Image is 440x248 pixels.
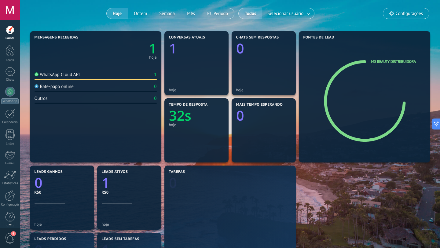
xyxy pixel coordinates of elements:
a: 0 [169,173,291,192]
text: 32s [169,106,191,125]
div: Configurações [1,203,19,207]
button: Hoje [107,8,128,19]
div: Leads [1,58,19,62]
a: MS Beauty Distribuidora [371,59,416,64]
img: WhatsApp Cloud API [35,72,38,76]
text: 1 [149,39,157,58]
button: Selecionar usuário [262,8,314,19]
button: Semana [153,8,181,19]
div: R$0 [35,190,90,195]
div: Calendário [1,120,19,124]
div: hoje [149,56,156,59]
div: Estatísticas [1,181,19,185]
span: Configurações [396,11,423,16]
div: hoje [35,222,90,227]
span: Leads ganhos [35,170,63,174]
button: Ontem [128,8,153,19]
span: Leads sem tarefas [102,237,139,241]
span: Tarefas [169,170,185,174]
text: 0 [236,39,244,58]
div: E-mail [1,162,19,166]
text: 1 [169,39,177,58]
a: 0 [35,173,90,192]
span: Tempo de resposta [169,103,208,107]
div: R$0 [102,190,157,195]
text: 1 [102,173,110,192]
button: Período [201,8,234,19]
div: Outros [35,96,48,101]
span: 4 [11,231,16,236]
div: 0 [154,84,156,89]
span: Leads ativos [102,170,128,174]
div: WhatsApp [1,98,19,104]
img: Bate-papo online [35,84,38,88]
div: hoje [236,88,291,92]
span: Mais tempo esperando [236,103,283,107]
div: Painel [1,36,19,40]
div: WhatsApp Cloud API [35,72,80,78]
div: 0 [154,96,156,101]
span: Selecionar usuário [266,9,305,18]
button: Todos [239,8,262,19]
span: Mensagens recebidas [35,35,79,40]
text: 0 [236,106,244,125]
div: Bate-papo online [35,84,74,89]
span: Leads perdidos [35,237,66,241]
span: Conversas atuais [169,35,205,40]
a: 1 [102,173,157,192]
text: 0 [169,173,177,192]
text: 0 [35,173,42,192]
span: Chats sem respostas [236,35,279,40]
div: hoje [169,88,224,92]
div: Chats [1,78,19,82]
span: Fontes de lead [303,35,335,40]
button: Mês [181,8,201,19]
div: hoje [102,222,157,227]
div: hoje [169,122,224,127]
a: 1 [96,39,157,58]
div: 1 [154,72,156,78]
div: Listas [1,142,19,146]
